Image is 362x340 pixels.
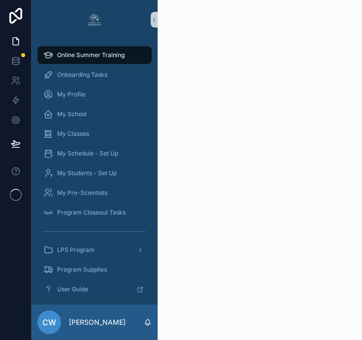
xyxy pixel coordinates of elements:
[57,110,87,118] span: My School
[37,204,152,221] a: Program Closeout Tasks
[57,51,125,59] span: Online Summer Training
[42,316,56,328] span: CW
[37,46,152,64] a: Online Summer Training
[57,209,126,216] span: Program Closeout Tasks
[57,246,95,254] span: LPS Program
[37,280,152,298] a: User Guide
[57,266,107,274] span: Program Supplies
[57,130,89,138] span: My Classes
[37,164,152,182] a: My Students - Set Up
[57,285,88,293] span: User Guide
[57,71,107,79] span: Onboarding Tasks
[37,125,152,143] a: My Classes
[37,105,152,123] a: My School
[57,150,118,157] span: My Schedule - Set Up
[57,91,86,98] span: My Profile
[37,86,152,103] a: My Profile
[32,39,158,305] div: scrollable content
[37,184,152,202] a: My Pre-Scientists
[87,12,102,28] img: App logo
[37,261,152,278] a: Program Supplies
[57,189,107,197] span: My Pre-Scientists
[69,317,126,327] p: [PERSON_NAME]
[37,241,152,259] a: LPS Program
[37,145,152,162] a: My Schedule - Set Up
[37,66,152,84] a: Onboarding Tasks
[57,169,117,177] span: My Students - Set Up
